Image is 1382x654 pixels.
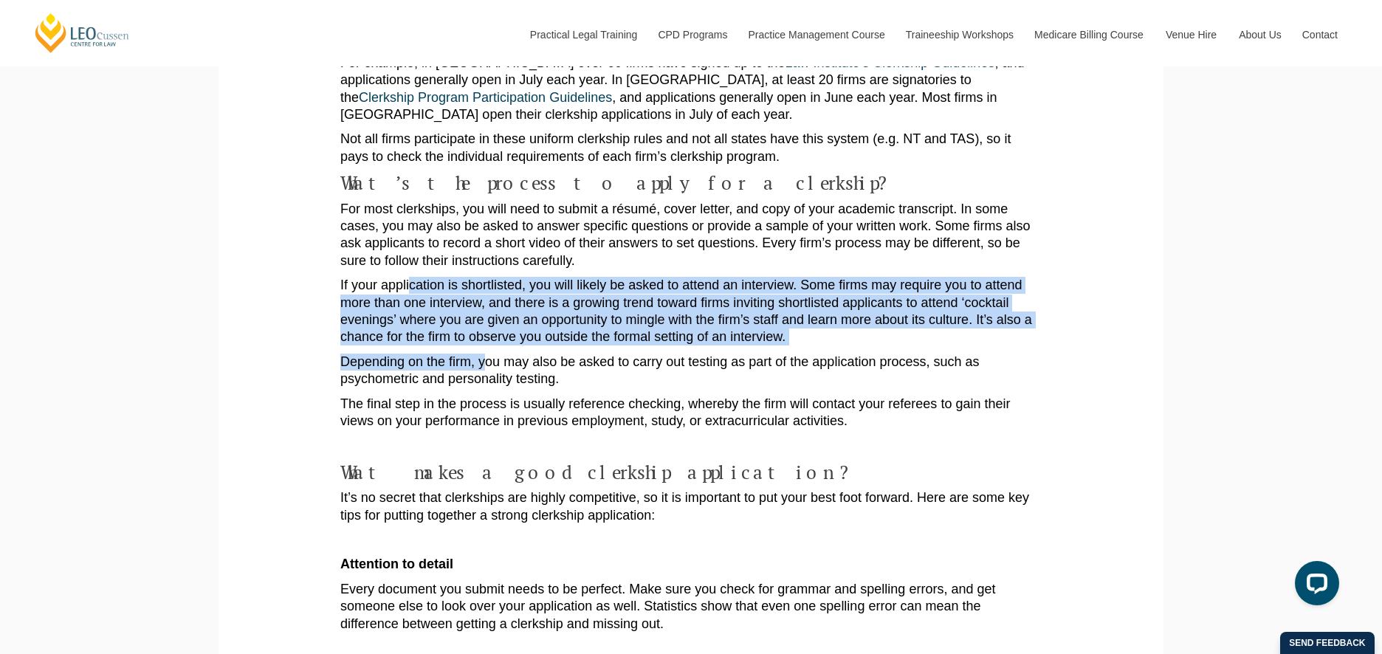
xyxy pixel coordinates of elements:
a: Practical Legal Training [519,3,647,66]
strong: Attention to detail [340,557,453,571]
a: Contact [1291,3,1349,66]
a: Venue Hire [1155,3,1228,66]
h4: What’s the process to apply for a clerkship? [340,173,1042,193]
h4: What makes a good clerkship application? [340,462,1042,483]
a: Traineeship Workshops [895,3,1023,66]
p: For example, in [GEOGRAPHIC_DATA] over 60 firms have signed up to the , and applications generall... [340,55,1042,124]
p: For most clerkships, you will need to submit a résumé, cover letter, and copy of your academic tr... [340,201,1042,270]
iframe: LiveChat chat widget [1283,555,1345,617]
a: Law Institute’s Clerkship Guidelines [785,55,995,70]
a: Practice Management Course [738,3,895,66]
a: CPD Programs [647,3,737,66]
p: It’s no secret that clerkships are highly competitive, so it is important to put your best foot f... [340,489,1042,524]
a: About Us [1228,3,1291,66]
a: [PERSON_NAME] Centre for Law [33,12,131,54]
p: Not all firms participate in these uniform clerkship rules and not all states have this system (e... [340,131,1042,165]
p: Every document you submit needs to be perfect. Make sure you check for grammar and spelling error... [340,581,1042,633]
p: Depending on the firm, you may also be asked to carry out testing as part of the application proc... [340,354,1042,388]
p: If your application is shortlisted, you will likely be asked to attend an interview. Some firms m... [340,277,1042,346]
a: Clerkship Program Participation Guidelines [359,90,612,105]
p: The final step in the process is usually reference checking, whereby the firm will contact your r... [340,396,1042,430]
a: Medicare Billing Course [1023,3,1155,66]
